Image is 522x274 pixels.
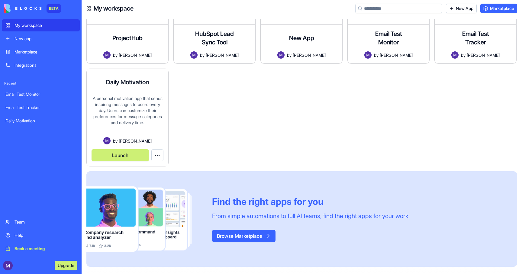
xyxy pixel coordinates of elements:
[461,52,466,58] span: by
[374,52,379,58] span: by
[467,52,500,58] span: [PERSON_NAME]
[92,95,163,137] div: A personal motivation app that sends inspiring messages to users every day. Users can customize t...
[5,91,76,97] div: Email Test Monitor
[2,115,80,127] a: Daily Motivation
[14,219,76,225] div: Team
[190,51,198,59] img: Avatar
[113,52,118,58] span: by
[2,46,80,58] a: Marketplace
[86,69,169,166] a: Daily MotivationA personal motivation app that sends inspiring messages to users every day. Users...
[212,196,408,207] div: Find the right apps for you
[47,4,61,13] div: BETA
[451,51,459,59] img: Avatar
[380,52,413,58] span: [PERSON_NAME]
[14,22,76,28] div: My workspace
[3,261,13,270] img: ACg8ocJtOslkEheqcbxbRNY-DBVyiSoWR6j0po04Vm4_vNZB470J1w=s96-c
[5,118,76,124] div: Daily Motivation
[480,4,517,13] a: Marketplace
[14,36,76,42] div: New app
[2,243,80,255] a: Book a meeting
[113,138,118,144] span: by
[2,216,80,228] a: Team
[106,78,149,86] h4: Daily Motivation
[212,212,408,220] div: From simple automations to full AI teams, find the right apps for your work
[2,102,80,114] a: Email Test Tracker
[212,233,275,239] a: Browse Marketplace
[2,59,80,71] a: Integrations
[103,51,111,59] img: Avatar
[212,230,275,242] button: Browse Marketplace
[112,34,143,42] h4: ProjectHub
[293,52,326,58] span: [PERSON_NAME]
[14,62,76,68] div: Integrations
[364,30,413,47] h4: Email Test Monitor
[206,52,239,58] span: [PERSON_NAME]
[94,4,134,13] h4: My workspace
[14,49,76,55] div: Marketplace
[4,4,61,13] a: BETA
[277,51,285,59] img: Avatar
[2,33,80,45] a: New app
[55,261,77,270] button: Upgrade
[2,19,80,31] a: My workspace
[289,34,314,42] h4: New App
[2,229,80,241] a: Help
[5,105,76,111] div: Email Test Tracker
[14,232,76,238] div: Help
[200,52,205,58] span: by
[4,4,42,13] img: logo
[103,137,111,144] img: Avatar
[364,51,372,59] img: Avatar
[446,4,477,13] a: New App
[190,30,239,47] h4: HubSpot Lead Sync Tool
[287,52,292,58] span: by
[2,81,80,86] span: Recent
[14,246,76,252] div: Book a meeting
[451,30,500,47] h4: Email Test Tracker
[55,262,77,268] a: Upgrade
[119,138,152,144] span: [PERSON_NAME]
[2,88,80,100] a: Email Test Monitor
[92,149,149,161] button: Launch
[119,52,152,58] span: [PERSON_NAME]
